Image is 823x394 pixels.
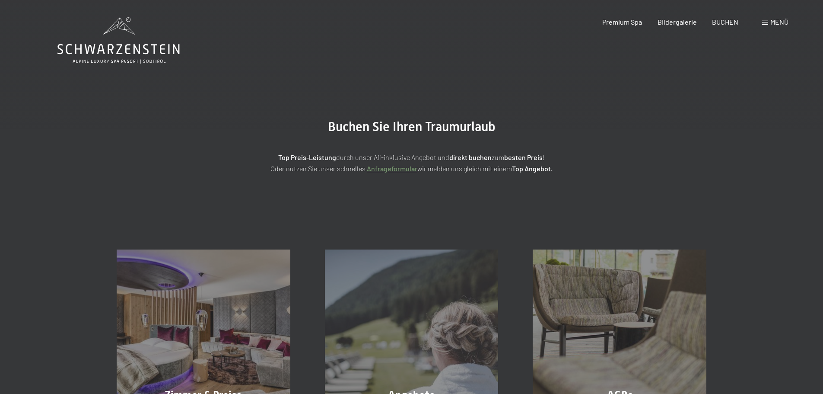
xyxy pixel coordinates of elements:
[712,18,738,26] a: BUCHEN
[367,164,417,173] a: Anfrageformular
[770,18,788,26] span: Menü
[278,153,336,161] strong: Top Preis-Leistung
[328,119,496,134] span: Buchen Sie Ihren Traumurlaub
[449,153,492,161] strong: direkt buchen
[602,18,642,26] a: Premium Spa
[512,164,553,173] strong: Top Angebot.
[658,18,697,26] a: Bildergalerie
[196,152,628,174] p: durch unser All-inklusive Angebot und zum ! Oder nutzen Sie unser schnelles wir melden uns gleich...
[504,153,543,161] strong: besten Preis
